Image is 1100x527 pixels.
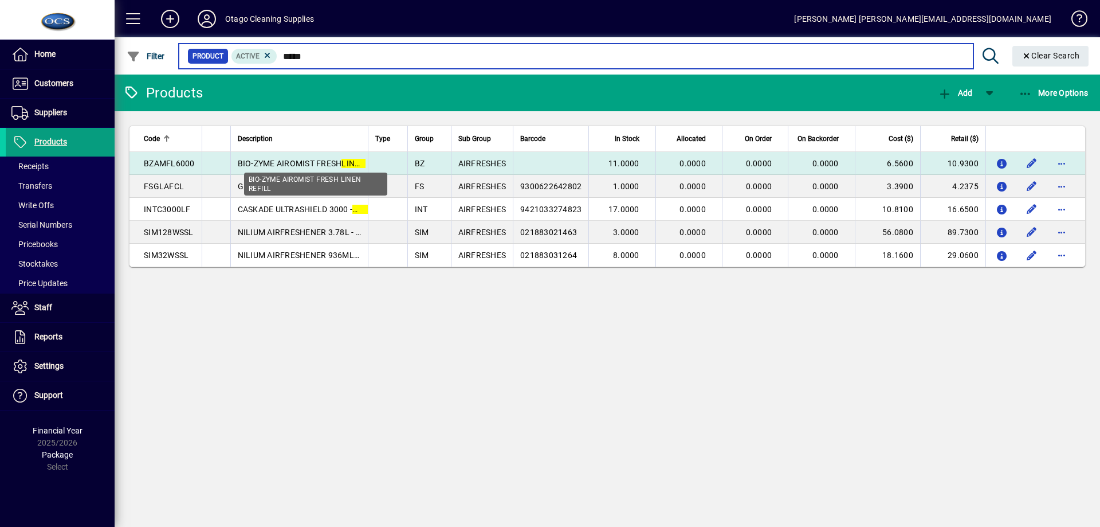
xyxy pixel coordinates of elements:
div: Type [375,132,400,145]
button: Profile [188,9,225,29]
div: On Backorder [795,132,848,145]
span: BZAMFL6000 [144,159,195,168]
button: More options [1052,154,1071,173]
span: Write Offs [11,201,54,210]
div: Group [415,132,444,145]
a: Staff [6,294,115,322]
span: More Options [1019,88,1089,97]
td: 29.0600 [920,244,985,267]
span: 021883031264 [520,251,577,260]
span: 0.0000 [679,205,706,214]
button: Add [152,9,188,29]
span: 0.0000 [679,251,706,260]
span: Transfers [11,181,52,190]
span: INT [415,205,428,214]
div: Allocated [663,132,716,145]
span: Support [34,391,63,400]
span: Product [192,50,223,62]
a: Price Updates [6,274,115,293]
em: LINEN [341,159,365,168]
span: Home [34,49,56,58]
span: 0.0000 [679,228,706,237]
span: Type [375,132,390,145]
span: Sub Group [458,132,491,145]
span: Filter [127,52,165,61]
span: 0.0000 [679,182,706,191]
button: Add [935,83,975,103]
div: On Order [729,132,782,145]
span: 17.0000 [608,205,639,214]
span: Retail ($) [951,132,979,145]
div: Sub Group [458,132,506,145]
span: Code [144,132,160,145]
td: 4.2375 [920,175,985,198]
td: 18.1600 [855,244,920,267]
span: Group [415,132,434,145]
div: Barcode [520,132,582,145]
button: More options [1052,177,1071,196]
span: Stocktakes [11,259,58,268]
a: Knowledge Base [1063,2,1086,40]
a: Receipts [6,157,115,176]
a: Write Offs [6,196,115,215]
span: Reports [34,332,62,341]
span: 8.0000 [613,251,639,260]
a: Suppliers [6,99,115,127]
div: Description [238,132,361,145]
span: 0.0000 [812,228,839,237]
span: Settings [34,361,64,370]
span: 021883021463 [520,228,577,237]
span: 0.0000 [679,159,706,168]
span: Active [236,52,260,60]
button: Edit [1023,246,1041,264]
span: 9421033274823 [520,205,582,214]
a: Transfers [6,176,115,196]
button: More options [1052,200,1071,218]
div: [PERSON_NAME] [PERSON_NAME][EMAIL_ADDRESS][DOMAIN_NAME] [794,10,1051,28]
span: Products [34,137,67,146]
td: 10.9300 [920,152,985,175]
span: AIRFRESHES [458,251,506,260]
span: 0.0000 [746,182,772,191]
span: Suppliers [34,108,67,117]
span: AIRFRESHES [458,228,506,237]
span: FS [415,182,425,191]
button: Filter [124,46,168,67]
span: BZ [415,159,425,168]
div: Products [123,84,203,102]
span: SIM [415,251,429,260]
a: Home [6,40,115,69]
td: 89.7300 [920,221,985,244]
span: 1.0000 [613,182,639,191]
a: Settings [6,352,115,381]
span: AIRFRESHES [458,205,506,214]
span: 0.0000 [746,251,772,260]
span: 0.0000 [746,205,772,214]
span: Package [42,450,73,459]
span: Barcode [520,132,545,145]
a: Support [6,381,115,410]
span: Staff [34,303,52,312]
span: Financial Year [33,426,82,435]
span: SIM32WSSL [144,251,188,260]
span: In Stock [615,132,639,145]
span: Serial Numbers [11,220,72,229]
span: Receipts [11,162,49,171]
a: Stocktakes [6,254,115,274]
a: Serial Numbers [6,215,115,235]
span: 0.0000 [812,182,839,191]
span: 9300622642802 [520,182,582,191]
span: GLADE AEROSOL 200G - CLEAN [238,182,380,191]
span: AIRFRESHES [458,159,506,168]
span: 11.0000 [608,159,639,168]
a: Reports [6,323,115,352]
span: 0.0000 [812,159,839,168]
a: Customers [6,69,115,98]
span: Add [938,88,972,97]
button: Edit [1023,200,1041,218]
span: 0.0000 [812,251,839,260]
td: 3.3900 [855,175,920,198]
a: Pricebooks [6,235,115,254]
button: More Options [1016,83,1091,103]
span: Description [238,132,273,145]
